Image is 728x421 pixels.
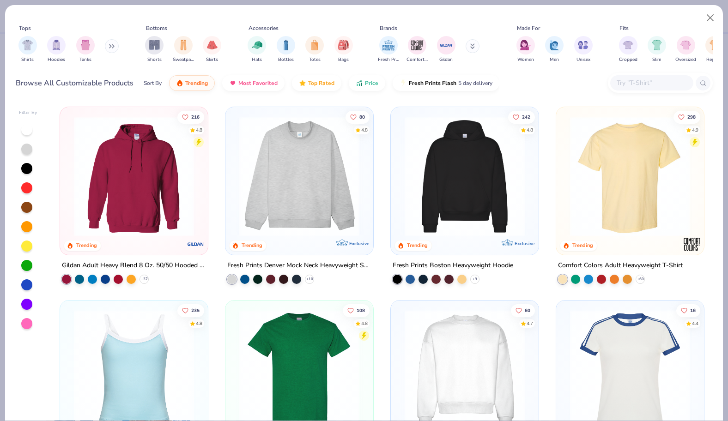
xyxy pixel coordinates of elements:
img: Gildan Image [439,38,453,52]
img: Shirts Image [22,40,33,50]
button: filter button [277,36,295,63]
button: filter button [545,36,564,63]
img: Cropped Image [623,40,633,50]
span: + 37 [141,277,148,282]
button: Like [673,110,700,123]
div: Fits [619,24,629,32]
div: filter for Shirts [18,36,37,63]
div: filter for Slim [648,36,666,63]
div: filter for Sweatpants [173,36,194,63]
img: Hats Image [252,40,262,50]
span: Sweatpants [173,56,194,63]
button: filter button [334,36,353,63]
div: filter for Hoodies [47,36,66,63]
span: Most Favorited [238,79,278,87]
img: Slim Image [652,40,662,50]
span: Women [517,56,534,63]
span: Exclusive [515,241,534,247]
span: Skirts [206,56,218,63]
button: filter button [248,36,266,63]
span: Comfort Colors [406,56,428,63]
input: Try "T-Shirt" [616,78,687,88]
span: Gildan [439,56,453,63]
div: 4.8 [361,126,368,133]
button: filter button [18,36,37,63]
span: 216 [192,114,200,119]
img: Fresh Prints Image [382,38,395,52]
div: filter for Skirts [203,36,221,63]
span: + 60 [637,277,643,282]
span: Slim [652,56,661,63]
img: Bags Image [338,40,348,50]
button: Fresh Prints Flash5 day delivery [393,75,499,91]
span: 80 [359,114,365,119]
img: f5d85501-0dbb-4ee4-b115-c08fa3845d83 [235,116,364,236]
span: Exclusive [349,241,369,247]
img: d4a37e75-5f2b-4aef-9a6e-23330c63bbc0 [529,116,658,236]
div: 4.8 [196,320,203,327]
div: filter for Totes [305,36,324,63]
button: filter button [516,36,535,63]
img: trending.gif [176,79,183,87]
span: 235 [192,308,200,313]
div: 4.8 [361,320,368,327]
button: Like [178,110,205,123]
div: filter for Gildan [437,36,455,63]
div: 4.9 [692,126,698,133]
img: Bottles Image [281,40,291,50]
button: filter button [574,36,593,63]
span: Oversized [675,56,696,63]
img: 91acfc32-fd48-4d6b-bdad-a4c1a30ac3fc [400,116,529,236]
button: filter button [437,36,455,63]
span: Tanks [79,56,91,63]
button: filter button [648,36,666,63]
div: Gildan Adult Heavy Blend 8 Oz. 50/50 Hooded Sweatshirt [62,260,206,271]
span: Trending [185,79,208,87]
span: Hats [252,56,262,63]
button: filter button [145,36,164,63]
span: Cropped [619,56,637,63]
div: Comfort Colors Adult Heavyweight T-Shirt [558,260,683,271]
span: Fresh Prints [378,56,399,63]
img: TopRated.gif [299,79,306,87]
img: Sweatpants Image [178,40,188,50]
button: filter button [675,36,696,63]
span: 298 [687,114,696,119]
img: Unisex Image [578,40,588,50]
div: Filter By [19,109,37,116]
span: Bottles [278,56,294,63]
button: Like [511,304,535,317]
span: Top Rated [308,79,334,87]
div: filter for Unisex [574,36,593,63]
div: filter for Fresh Prints [378,36,399,63]
div: 4.8 [196,126,203,133]
div: Fresh Prints Boston Heavyweight Hoodie [393,260,513,271]
span: Shorts [147,56,162,63]
img: Shorts Image [149,40,160,50]
span: Totes [309,56,321,63]
button: filter button [619,36,637,63]
span: Fresh Prints Flash [409,79,456,87]
img: Regular Image [710,40,720,50]
span: + 10 [306,277,313,282]
div: Fresh Prints Denver Mock Neck Heavyweight Sweatshirt [227,260,371,271]
span: 60 [525,308,530,313]
button: filter button [305,36,324,63]
button: Like [343,304,370,317]
button: Most Favorited [222,75,285,91]
span: 16 [690,308,696,313]
div: 4.4 [692,320,698,327]
div: filter for Shorts [145,36,164,63]
div: Accessories [249,24,279,32]
div: filter for Men [545,36,564,63]
div: filter for Comfort Colors [406,36,428,63]
img: most_fav.gif [229,79,237,87]
img: Comfort Colors logo [682,235,701,253]
button: Top Rated [292,75,341,91]
button: Like [178,304,205,317]
span: Bags [338,56,349,63]
div: Bottoms [146,24,167,32]
img: Hoodies Image [51,40,61,50]
span: 242 [522,114,530,119]
div: Sort By [144,79,162,87]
